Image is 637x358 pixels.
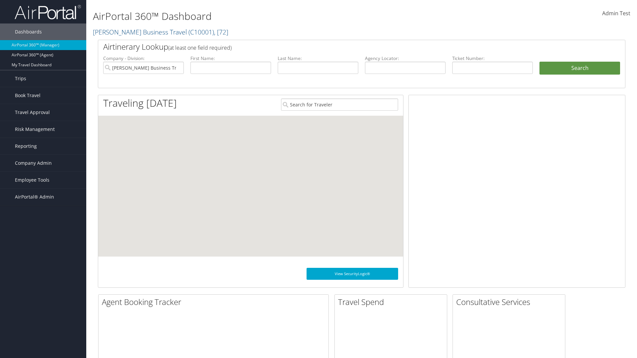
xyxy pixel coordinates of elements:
[307,268,398,280] a: View SecurityLogic®
[103,55,184,62] label: Company - Division:
[452,55,533,62] label: Ticket Number:
[15,172,49,188] span: Employee Tools
[15,189,54,205] span: AirPortal® Admin
[278,55,358,62] label: Last Name:
[15,104,50,121] span: Travel Approval
[456,296,565,308] h2: Consultative Services
[15,24,42,40] span: Dashboards
[103,41,576,52] h2: Airtinerary Lookup
[102,296,328,308] h2: Agent Booking Tracker
[214,28,228,36] span: , [ 72 ]
[281,98,398,111] input: Search for Traveler
[15,155,52,171] span: Company Admin
[168,44,232,51] span: (at least one field required)
[539,62,620,75] button: Search
[15,121,55,138] span: Risk Management
[93,9,451,23] h1: AirPortal 360™ Dashboard
[93,28,228,36] a: [PERSON_NAME] Business Travel
[15,70,26,87] span: Trips
[15,4,81,20] img: airportal-logo.png
[602,10,630,17] span: Admin Test
[338,296,447,308] h2: Travel Spend
[190,55,271,62] label: First Name:
[15,87,40,104] span: Book Travel
[188,28,214,36] span: ( C10001 )
[15,138,37,154] span: Reporting
[602,3,630,24] a: Admin Test
[365,55,446,62] label: Agency Locator:
[103,96,177,110] h1: Traveling [DATE]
